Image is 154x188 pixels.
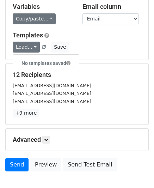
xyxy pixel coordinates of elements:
iframe: Chat Widget [119,154,154,188]
h6: No templates saved [13,57,79,69]
a: Templates [13,31,43,39]
small: [EMAIL_ADDRESS][DOMAIN_NAME] [13,99,91,104]
h5: Variables [13,3,72,11]
a: +9 more [13,109,39,117]
small: [EMAIL_ADDRESS][DOMAIN_NAME] [13,91,91,96]
a: Preview [30,158,61,171]
small: [EMAIL_ADDRESS][DOMAIN_NAME] [13,83,91,88]
a: Load... [13,42,40,53]
h5: 12 Recipients [13,71,141,79]
h5: Advanced [13,136,141,144]
button: Save [51,42,69,53]
a: Send [5,158,29,171]
a: Copy/paste... [13,13,56,24]
h5: Email column [82,3,142,11]
a: Send Test Email [63,158,117,171]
